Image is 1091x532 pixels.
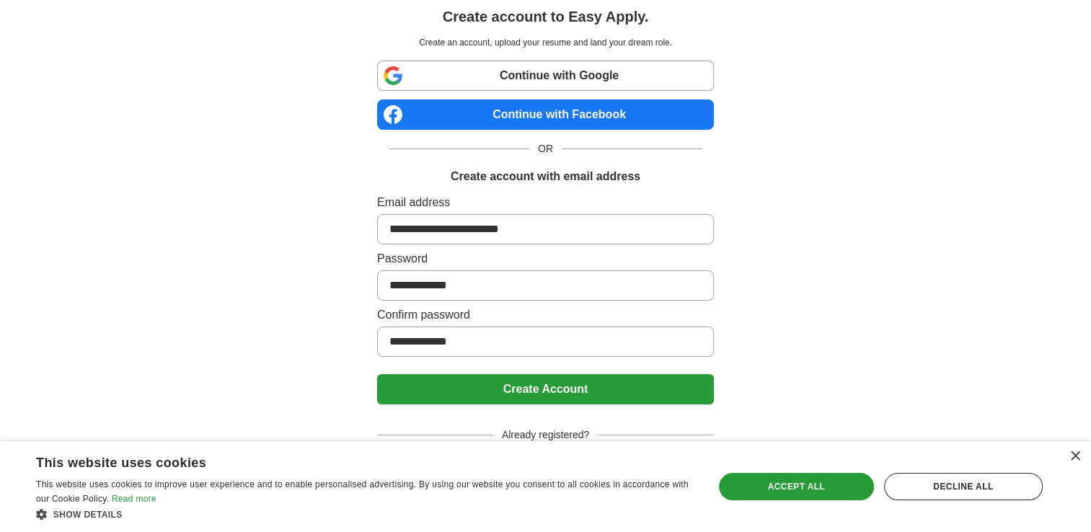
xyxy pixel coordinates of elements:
[36,450,658,471] div: This website uses cookies
[380,36,711,49] p: Create an account, upload your resume and land your dream role.
[1069,451,1080,462] div: Close
[529,141,562,156] span: OR
[377,250,714,267] label: Password
[36,479,689,504] span: This website uses cookies to improve user experience and to enable personalised advertising. By u...
[377,99,714,130] a: Continue with Facebook
[377,306,714,324] label: Confirm password
[377,61,714,91] a: Continue with Google
[443,6,649,27] h1: Create account to Easy Apply.
[112,494,156,504] a: Read more, opens a new window
[53,510,123,520] span: Show details
[719,473,874,500] div: Accept all
[36,507,694,521] div: Show details
[451,168,640,185] h1: Create account with email address
[377,194,714,211] label: Email address
[377,374,714,404] button: Create Account
[884,473,1043,500] div: Decline all
[493,427,598,443] span: Already registered?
